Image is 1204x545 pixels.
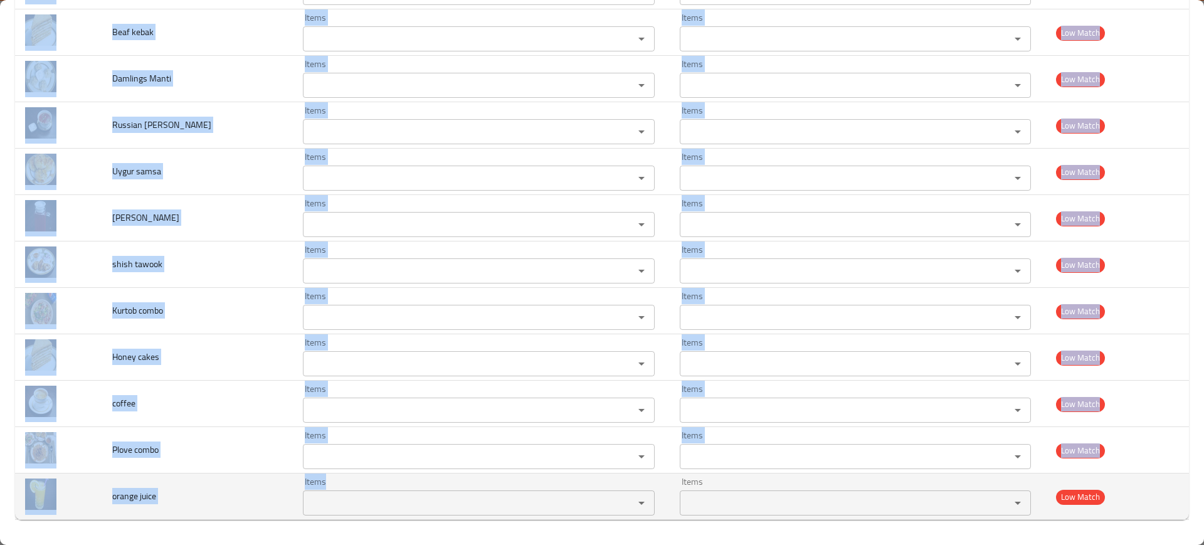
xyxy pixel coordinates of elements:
span: Low Match [1056,165,1105,179]
button: Open [633,494,650,512]
button: Open [1009,123,1027,140]
span: Low Match [1056,304,1105,319]
span: shish tawook [112,256,162,272]
span: Uygur samsa [112,163,161,179]
span: Plove combo [112,442,159,458]
img: Uygur samsa [25,154,56,185]
button: Open [1009,169,1027,187]
button: Open [1009,262,1027,280]
button: Open [633,448,650,465]
img: Beaf kebak [25,14,56,46]
button: Open [633,169,650,187]
img: shish tawook [25,246,56,278]
button: Open [633,401,650,419]
span: Low Match [1056,119,1105,133]
button: Open [1009,448,1027,465]
button: Open [1009,77,1027,94]
button: Open [1009,309,1027,326]
span: orange juice [112,488,156,504]
button: Open [633,262,650,280]
img: Russian Borsh [25,107,56,139]
img: coffee [25,386,56,417]
span: Beaf kebak [112,24,154,40]
img: Honey cakes [25,339,56,371]
button: Open [633,355,650,373]
span: Low Match [1056,72,1105,87]
button: Open [1009,30,1027,48]
button: Open [1009,494,1027,512]
span: Honey cakes [112,349,159,365]
button: Open [1009,401,1027,419]
button: Open [633,77,650,94]
span: Low Match [1056,211,1105,226]
button: Open [633,309,650,326]
span: coffee [112,395,135,411]
span: Low Match [1056,397,1105,411]
span: [PERSON_NAME] [112,209,179,226]
img: Plove combo [25,432,56,463]
img: Damlings Manti [25,61,56,92]
span: Damlings Manti [112,70,171,87]
button: Open [1009,216,1027,233]
span: Kurtob combo [112,302,163,319]
span: Low Match [1056,443,1105,458]
img: Kurtob combo [25,293,56,324]
span: Low Match [1056,351,1105,365]
span: Low Match [1056,258,1105,272]
span: Low Match [1056,26,1105,40]
button: Open [633,123,650,140]
span: Russian [PERSON_NAME] [112,117,211,133]
button: Open [1009,355,1027,373]
span: Low Match [1056,490,1105,504]
img: Uzbek Plov [25,200,56,231]
button: Open [633,30,650,48]
img: orange juice [25,479,56,510]
button: Open [633,216,650,233]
